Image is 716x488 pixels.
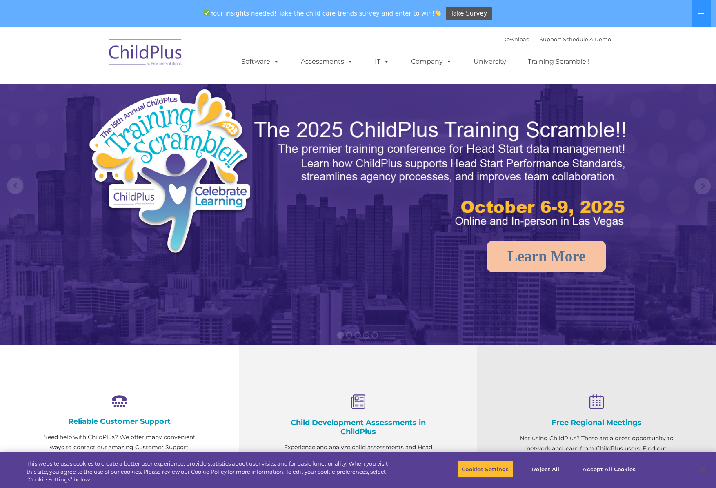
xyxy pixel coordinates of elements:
[520,461,571,478] button: Reject All
[465,53,514,70] a: University
[502,36,530,42] a: Download
[41,417,198,426] h4: Reliable Customer Support
[113,54,138,60] span: Last name
[457,461,513,478] button: Cookies Settings
[502,36,611,42] font: |
[204,10,210,16] img: ✅
[487,241,606,272] a: Learn More
[27,460,394,484] div: This website uses cookies to create a better user experience, provide statistics about user visit...
[41,432,198,473] p: Need help with ChildPlus? We offer many convenient ways to contact our amazing Customer Support r...
[293,53,361,70] a: Assessments
[367,53,398,70] a: IT
[540,36,561,42] a: Support
[233,53,287,70] a: Software
[200,5,445,21] span: Your insights needed! Take the child care trends survey and enter to win!
[113,87,148,94] span: Phone number
[280,418,437,436] h4: Child Development Assessments in ChildPlus
[694,460,712,478] button: Close
[446,7,492,21] a: Take Survey
[563,36,611,42] a: Schedule A Demo
[105,33,187,74] img: ChildPlus by Procare Solutions
[280,442,437,483] p: Experience and analyze child assessments and Head Start data management in one system with zero c...
[403,53,460,70] a: Company
[578,461,640,478] button: Accept All Cookies
[518,418,675,427] h4: Free Regional Meetings
[450,7,487,21] span: Take Survey
[520,53,598,70] a: Training Scramble!!
[518,433,675,474] p: Not using ChildPlus? These are a great opportunity to network and learn from ChildPlus users. Fin...
[435,10,441,16] img: 👏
